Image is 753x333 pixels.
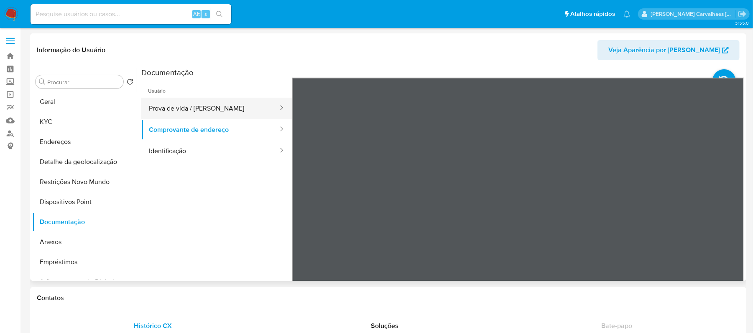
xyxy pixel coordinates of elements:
[623,10,630,18] a: Notificações
[32,192,137,212] button: Dispositivos Point
[39,78,46,85] button: Procurar
[37,46,105,54] h1: Informação do Usuário
[134,321,172,330] span: Histórico CX
[570,10,615,18] span: Atalhos rápidos
[193,10,200,18] span: Alt
[608,40,720,60] span: Veja Aparência por [PERSON_NAME]
[32,112,137,132] button: KYC
[211,8,228,20] button: search-icon
[204,10,207,18] span: s
[597,40,740,60] button: Veja Aparência por [PERSON_NAME]
[31,9,231,20] input: Pesquise usuários ou casos...
[32,232,137,252] button: Anexos
[32,272,137,292] button: Adiantamentos de Dinheiro
[127,78,133,88] button: Retornar ao pedido padrão
[738,10,747,18] a: Sair
[32,152,137,172] button: Detalhe da geolocalização
[32,252,137,272] button: Empréstimos
[32,132,137,152] button: Endereços
[32,92,137,112] button: Geral
[37,294,740,302] h1: Contatos
[371,321,398,330] span: Soluções
[651,10,735,18] p: sara.carvalhaes@mercadopago.com.br
[32,172,137,192] button: Restrições Novo Mundo
[601,321,632,330] span: Bate-papo
[47,78,120,86] input: Procurar
[32,212,137,232] button: Documentação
